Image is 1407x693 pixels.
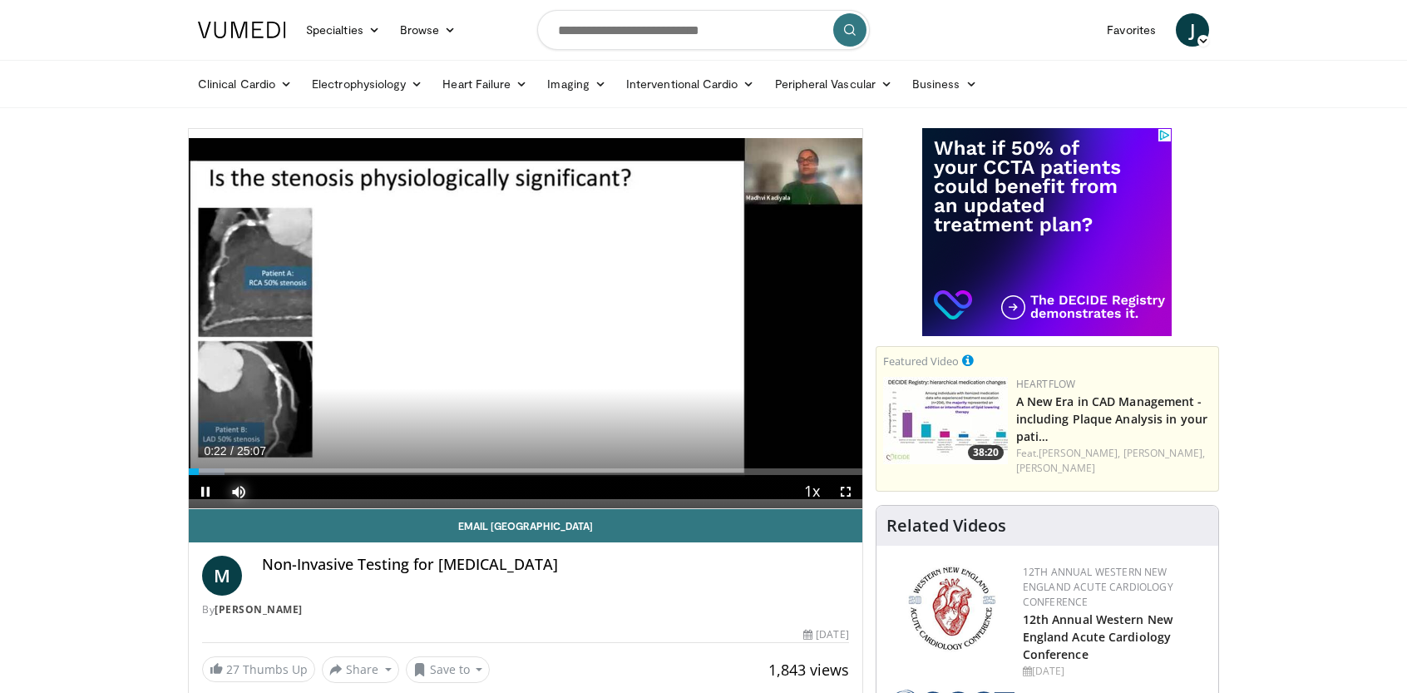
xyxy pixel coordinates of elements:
img: 738d0e2d-290f-4d89-8861-908fb8b721dc.150x105_q85_crop-smart_upscale.jpg [883,377,1008,464]
div: Feat. [1016,446,1212,476]
span: 25:07 [237,444,266,458]
h4: Non-Invasive Testing for [MEDICAL_DATA] [262,556,849,574]
video-js: Video Player [189,129,862,509]
a: Peripheral Vascular [765,67,902,101]
a: M [202,556,242,596]
iframe: Advertisement [922,128,1172,336]
span: 1,843 views [768,660,849,680]
a: Imaging [537,67,616,101]
div: [DATE] [1023,664,1205,679]
a: Business [902,67,987,101]
a: [PERSON_NAME], [1039,446,1120,460]
a: Interventional Cardio [616,67,765,101]
a: Specialties [296,13,390,47]
small: Featured Video [883,354,959,369]
button: Share [322,656,399,683]
a: Heartflow [1016,377,1076,391]
button: Save to [406,656,491,683]
button: Fullscreen [829,475,862,508]
input: Search topics, interventions [537,10,870,50]
a: 27 Thumbs Up [202,656,315,682]
span: 38:20 [968,445,1004,460]
a: 12th Annual Western New England Acute Cardiology Conference [1023,611,1172,662]
a: [PERSON_NAME] [215,602,303,616]
a: 38:20 [883,377,1008,464]
button: Playback Rate [796,475,829,508]
a: J [1176,13,1209,47]
a: Email [GEOGRAPHIC_DATA] [189,509,862,542]
div: By [202,602,849,617]
a: Favorites [1097,13,1166,47]
div: [DATE] [803,627,848,642]
span: 0:22 [204,444,226,458]
div: Progress Bar [189,468,862,475]
h4: Related Videos [886,516,1006,536]
a: 12th Annual Western New England Acute Cardiology Conference [1023,565,1173,609]
a: [PERSON_NAME], [1123,446,1205,460]
a: A New Era in CAD Management - including Plaque Analysis in your pati… [1016,394,1207,444]
img: VuMedi Logo [198,22,286,38]
span: 27 [226,661,239,677]
span: / [230,444,234,458]
button: Mute [222,475,255,508]
img: 0954f259-7907-4053-a817-32a96463ecc8.png.150x105_q85_autocrop_double_scale_upscale_version-0.2.png [906,565,998,652]
a: [PERSON_NAME] [1016,461,1095,475]
a: Clinical Cardio [188,67,302,101]
a: Browse [390,13,467,47]
a: Electrophysiology [302,67,432,101]
a: Heart Failure [432,67,537,101]
button: Pause [189,475,222,508]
